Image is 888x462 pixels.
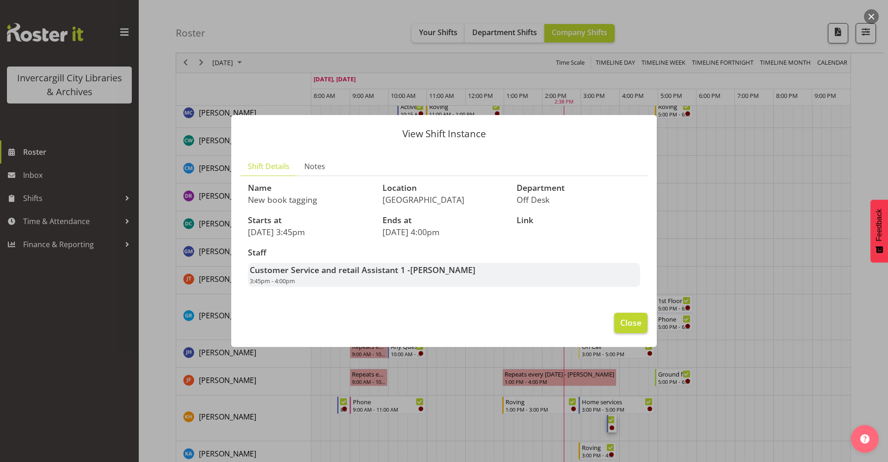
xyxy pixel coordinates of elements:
[382,195,506,205] p: [GEOGRAPHIC_DATA]
[517,216,640,225] h3: Link
[875,209,883,241] span: Feedback
[614,313,647,333] button: Close
[248,227,371,237] p: [DATE] 3:45pm
[250,277,295,285] span: 3:45pm - 4:00pm
[870,200,888,262] button: Feedback - Show survey
[382,183,506,193] h3: Location
[304,161,325,172] span: Notes
[248,161,290,172] span: Shift Details
[382,227,506,237] p: [DATE] 4:00pm
[517,183,640,193] h3: Department
[382,216,506,225] h3: Ends at
[248,183,371,193] h3: Name
[248,195,371,205] p: New book tagging
[240,129,647,139] p: View Shift Instance
[517,195,640,205] p: Off Desk
[248,216,371,225] h3: Starts at
[248,248,640,257] h3: Staff
[620,316,641,328] span: Close
[860,434,869,444] img: help-xxl-2.png
[250,264,475,275] strong: Customer Service and retail Assistant 1 -
[410,264,475,275] span: [PERSON_NAME]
